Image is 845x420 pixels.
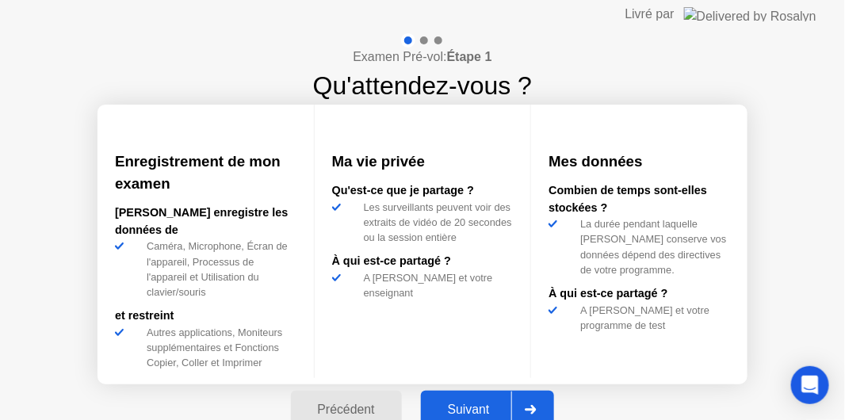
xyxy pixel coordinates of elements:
div: À qui est-ce partagé ? [332,253,514,270]
div: A [PERSON_NAME] et votre programme de test [574,303,730,333]
div: Qu'est-ce que je partage ? [332,182,514,200]
div: et restreint [115,307,296,325]
div: Combien de temps sont-elles stockées ? [549,182,730,216]
h1: Qu'attendez-vous ? [313,67,533,105]
div: Caméra, Microphone, Écran de l'appareil, Processus de l'appareil et Utilisation du clavier/souris [140,239,296,300]
div: Open Intercom Messenger [791,366,829,404]
div: Suivant [426,403,512,417]
div: A [PERSON_NAME] et votre enseignant [357,270,514,300]
h3: Enregistrement de mon examen [115,151,296,195]
div: À qui est-ce partagé ? [549,285,730,303]
div: Précédent [296,403,397,417]
div: Les surveillants peuvent voir des extraits de vidéo de 20 secondes ou la session entière [357,200,514,246]
div: Livré par [625,5,675,24]
h4: Examen Pré-vol: [353,48,491,67]
h3: Ma vie privée [332,151,514,173]
div: [PERSON_NAME] enregistre les données de [115,204,296,239]
div: La durée pendant laquelle [PERSON_NAME] conserve vos données dépend des directives de votre progr... [574,216,730,277]
h3: Mes données [549,151,730,173]
div: Autres applications, Moniteurs supplémentaires et Fonctions Copier, Coller et Imprimer [140,325,296,371]
img: Delivered by Rosalyn [684,7,816,21]
b: Étape 1 [447,50,492,63]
